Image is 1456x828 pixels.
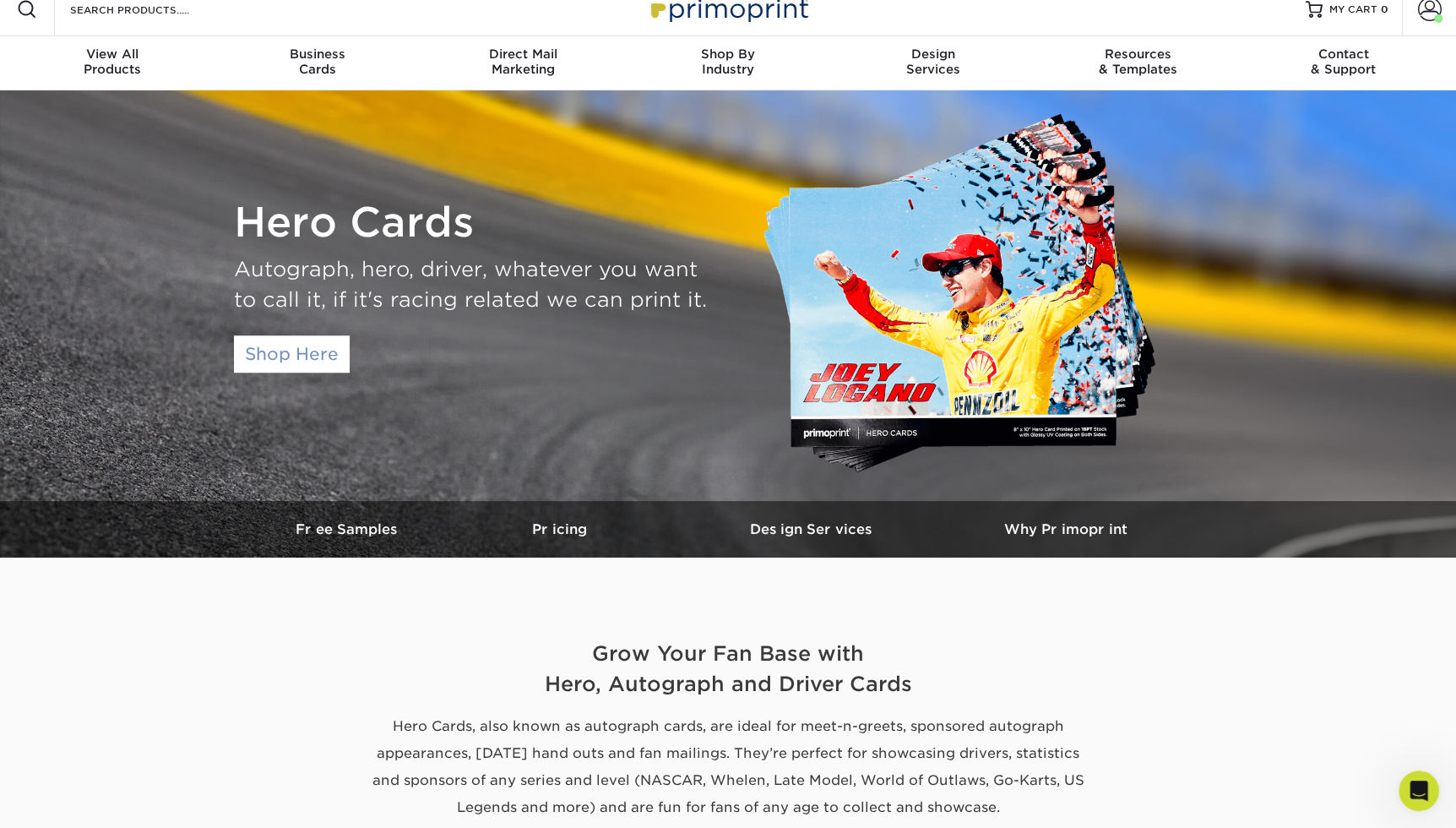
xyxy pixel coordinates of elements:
[1329,3,1377,17] span: MY CART
[234,199,715,248] h1: Hero Cards
[234,254,715,315] div: Autograph, hero, driver, whatever you want to call it, if it's racing related we can print it.
[215,46,421,77] div: Cards
[421,46,626,77] div: Marketing
[234,639,1222,700] h2: Grow Your Fan Base with Hero, Autograph and Driver Cards
[830,46,1035,62] span: Design
[263,501,432,558] a: Free Samples
[686,521,939,537] h3: Design Services
[369,713,1087,821] p: Hero Cards, also known as autograph cards, are ideal for meet-n-greets, sponsored autograph appea...
[686,501,939,558] a: Design Services
[1381,3,1388,15] span: 0
[421,46,626,62] span: Direct Mail
[263,521,432,537] h3: Free Samples
[1399,771,1439,811] iframe: Intercom live chat
[432,501,686,558] a: Pricing
[626,36,831,90] a: Shop ByIndustry
[215,46,421,62] span: Business
[10,46,215,77] div: Products
[1241,46,1446,62] span: Contact
[432,521,686,537] h3: Pricing
[234,335,350,373] a: Shop Here
[10,46,215,62] span: View All
[1035,46,1241,77] div: & Templates
[626,46,831,77] div: Industry
[1035,46,1241,62] span: Resources
[762,111,1176,481] img: Custom Hero Cards
[215,36,421,90] a: BusinessCards
[10,36,215,90] a: View AllProducts
[830,36,1035,90] a: DesignServices
[626,46,831,62] span: Shop By
[939,521,1193,537] h3: Why Primoprint
[1241,36,1446,90] a: Contact& Support
[939,501,1193,558] a: Why Primoprint
[830,46,1035,77] div: Services
[421,36,626,90] a: Direct MailMarketing
[4,776,144,822] iframe: Google Customer Reviews
[1035,36,1241,90] a: Resources& Templates
[1241,46,1446,77] div: & Support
